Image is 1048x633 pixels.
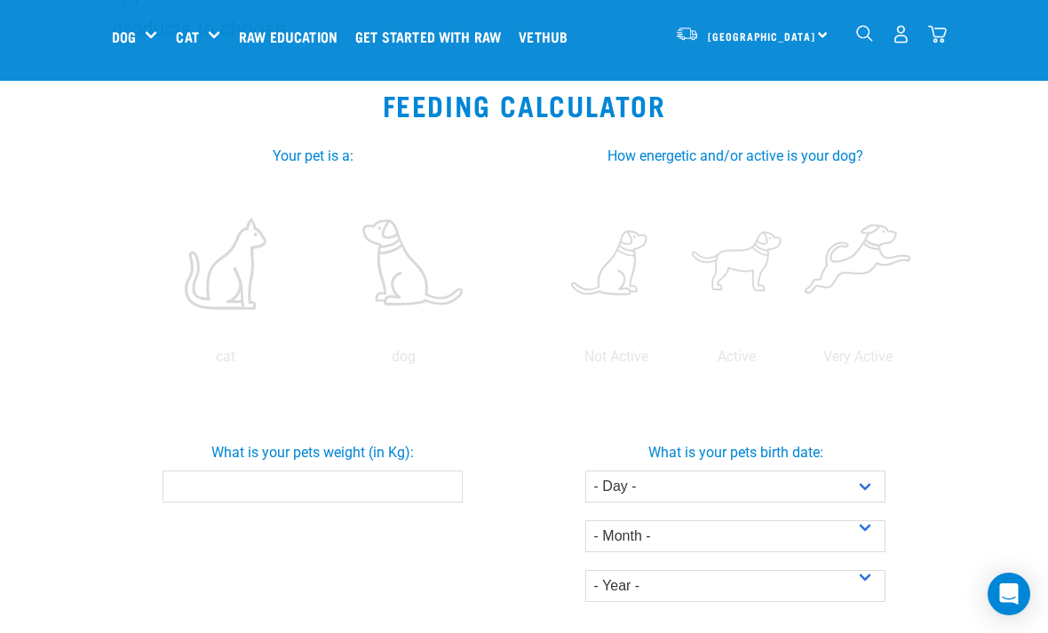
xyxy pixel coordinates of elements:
label: What is your pets weight (in Kg): [98,442,528,463]
div: Open Intercom Messenger [988,573,1030,615]
label: How energetic and/or active is your dog? [545,146,925,167]
a: Dog [112,26,136,47]
p: dog [318,346,489,368]
img: user.png [892,25,910,44]
a: Get started with Raw [351,1,514,72]
h2: Feeding Calculator [21,89,1027,121]
p: Very Active [801,346,915,368]
img: home-icon-1@2x.png [856,25,873,42]
a: Vethub [514,1,581,72]
p: Active [680,346,794,368]
img: home-icon@2x.png [928,25,947,44]
label: What is your pets birth date: [520,442,950,463]
img: van-moving.png [675,26,699,42]
p: Not Active [559,346,672,368]
p: cat [139,346,311,368]
a: Cat [176,26,198,47]
span: [GEOGRAPHIC_DATA] [708,33,815,39]
a: Raw Education [234,1,351,72]
label: Your pet is a: [123,146,503,167]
